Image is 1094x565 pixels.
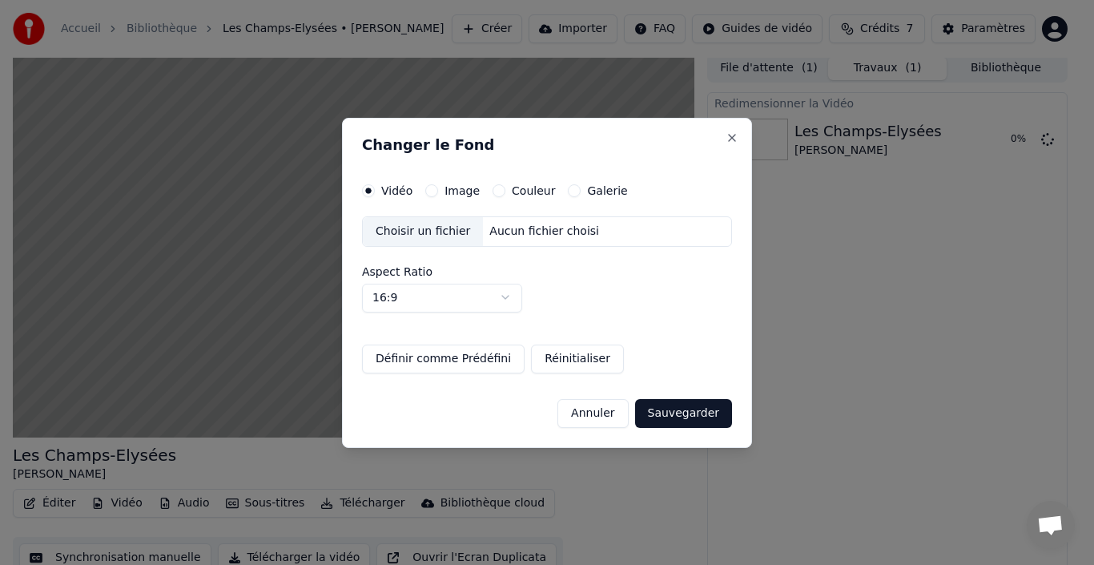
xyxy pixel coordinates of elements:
[362,138,732,152] h2: Changer le Fond
[635,398,732,427] button: Sauvegarder
[483,224,605,240] div: Aucun fichier choisi
[512,185,555,196] label: Couleur
[444,185,480,196] label: Image
[531,344,624,373] button: Réinitialiser
[587,185,627,196] label: Galerie
[362,344,525,373] button: Définir comme Prédéfini
[362,265,732,276] label: Aspect Ratio
[557,398,628,427] button: Annuler
[363,217,483,246] div: Choisir un fichier
[381,185,412,196] label: Vidéo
